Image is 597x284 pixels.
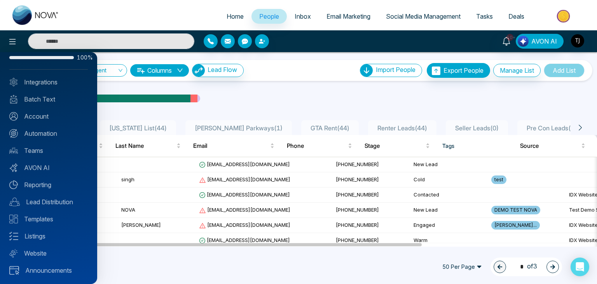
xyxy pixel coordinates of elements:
div: Open Intercom Messenger [571,258,589,276]
img: Lead-dist.svg [9,198,20,206]
img: announcements.svg [9,266,19,275]
a: Integrations [9,77,88,87]
a: Account [9,112,88,121]
a: Templates [9,214,88,224]
a: Website [9,249,88,258]
img: Integrated.svg [9,78,18,86]
a: AVON AI [9,163,88,172]
img: team.svg [9,146,18,155]
img: Templates.svg [9,215,18,223]
img: Website.svg [9,249,18,258]
img: Listings.svg [9,232,18,240]
a: Teams [9,146,88,155]
a: Listings [9,231,88,241]
a: Automation [9,129,88,138]
a: Announcements [9,266,88,275]
img: Account.svg [9,112,18,121]
a: Batch Text [9,95,88,104]
a: Reporting [9,180,88,189]
img: Automation.svg [9,129,18,138]
img: batch_text_white.png [9,95,18,103]
img: Avon-AI.svg [9,163,18,172]
a: Lead Distribution [9,197,88,207]
span: 100% [77,55,88,60]
img: Reporting.svg [9,181,18,189]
